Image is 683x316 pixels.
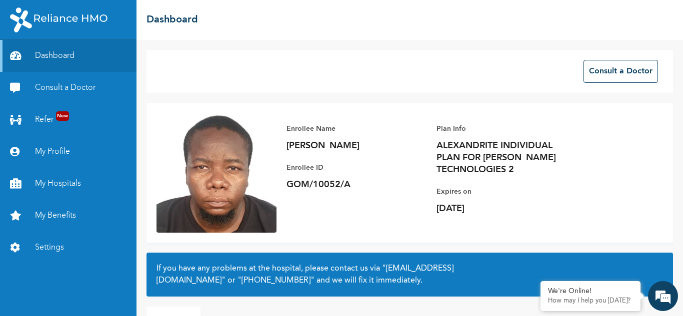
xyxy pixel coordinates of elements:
p: Enrollee ID [286,162,426,174]
span: New [56,111,69,121]
h2: Dashboard [146,12,198,27]
div: We're Online! [548,287,633,296]
img: Enrollee [156,113,276,233]
a: "[PHONE_NUMBER]" [237,277,314,285]
p: How may I help you today? [548,297,633,305]
h2: If you have any problems at the hospital, please contact us via or and we will fix it immediately. [156,263,663,287]
p: [PERSON_NAME] [286,140,426,152]
button: Consult a Doctor [583,60,658,83]
img: RelianceHMO's Logo [10,7,107,32]
p: ALEXANDRITE INDIVIDUAL PLAN FOR [PERSON_NAME] TECHNOLOGIES 2 [436,140,576,176]
p: Plan Info [436,123,576,135]
p: GOM/10052/A [286,179,426,191]
p: Enrollee Name [286,123,426,135]
p: Expires on [436,186,576,198]
p: [DATE] [436,203,576,215]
